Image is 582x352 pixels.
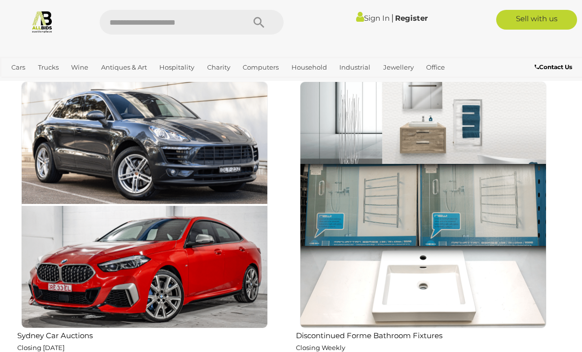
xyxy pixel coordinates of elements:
h2: Discontinued Forme Bathroom Fixtures [296,329,555,340]
img: Allbids.com.au [31,10,54,33]
a: Household [288,59,331,76]
b: Contact Us [535,63,572,71]
button: Search [234,10,284,35]
a: [GEOGRAPHIC_DATA] [40,76,118,92]
a: Antiques & Art [97,59,151,76]
a: Contact Us [535,62,575,73]
img: Sydney Car Auctions [21,81,268,328]
a: Register [395,13,428,23]
a: Cars [7,59,29,76]
img: Discontinued Forme Bathroom Fixtures [300,81,546,328]
a: Wine [67,59,92,76]
a: Sell with us [496,10,577,30]
a: Office [422,59,449,76]
a: Trucks [34,59,63,76]
a: Jewellery [379,59,418,76]
span: | [391,12,394,23]
a: Charity [203,59,234,76]
a: Hospitality [155,59,198,76]
a: Sign In [356,13,390,23]
a: Computers [239,59,283,76]
a: Sports [7,76,36,92]
h2: Sydney Car Auctions [17,329,276,340]
a: Industrial [335,59,374,76]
